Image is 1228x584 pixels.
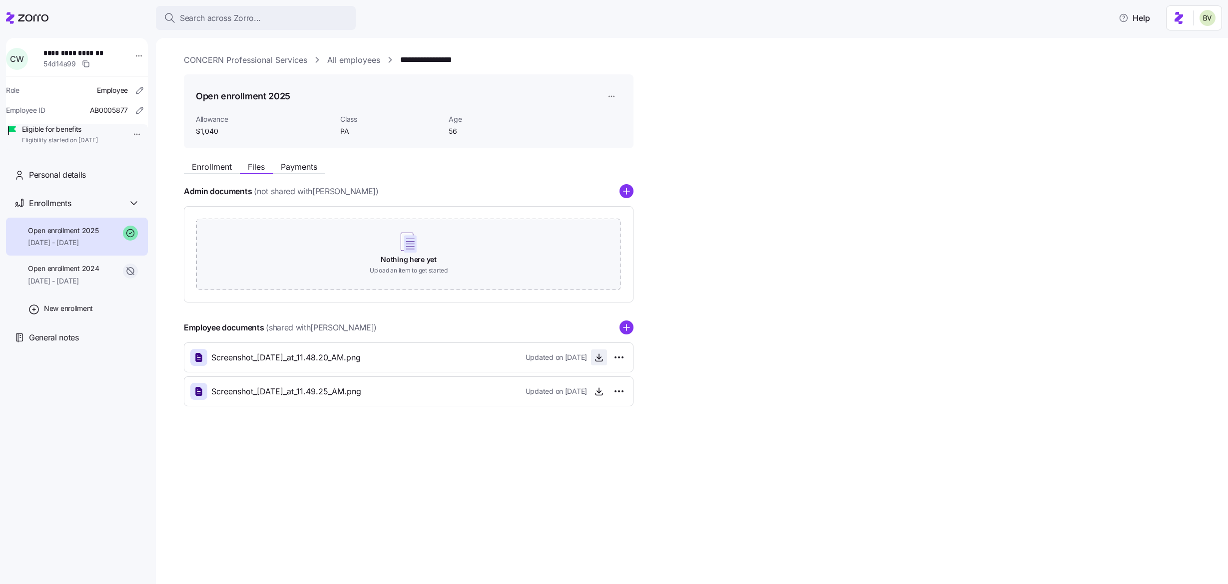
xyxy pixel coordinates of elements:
img: 676487ef2089eb4995defdc85707b4f5 [1200,10,1216,26]
span: Search across Zorro... [180,12,261,24]
span: [DATE] - [DATE] [28,238,98,248]
span: Open enrollment 2024 [28,264,99,274]
span: Eligibility started on [DATE] [22,136,98,145]
span: [DATE] - [DATE] [28,276,99,286]
a: CONCERN Professional Services [184,54,307,66]
span: Eligible for benefits [22,124,98,134]
span: AB0005877 [90,105,128,115]
span: 56 [449,126,549,136]
h1: Open enrollment 2025 [196,90,290,102]
a: All employees [327,54,380,66]
span: Employee ID [6,105,45,115]
button: Help [1111,8,1158,28]
span: Help [1119,12,1150,24]
span: Allowance [196,114,332,124]
svg: add icon [619,184,633,198]
span: Personal details [29,169,86,181]
span: Employee [97,85,128,95]
span: Enrollment [192,163,232,171]
span: (not shared with [PERSON_NAME] ) [254,185,378,198]
h4: Employee documents [184,322,264,333]
span: Screenshot_[DATE]_at_11.49.25_AM.png [211,385,361,398]
span: $1,040 [196,126,332,136]
span: Role [6,85,19,95]
span: Enrollments [29,197,71,210]
span: Files [248,163,265,171]
span: Age [449,114,549,124]
span: (shared with [PERSON_NAME] ) [266,321,377,334]
span: Payments [281,163,317,171]
span: Class [340,114,441,124]
svg: add icon [619,320,633,334]
span: C W [10,55,23,63]
h4: Admin documents [184,186,252,197]
span: General notes [29,331,79,344]
span: PA [340,126,441,136]
span: 54d14a99 [43,59,76,69]
span: Updated on [DATE] [526,386,587,396]
span: Updated on [DATE] [526,352,587,362]
span: Screenshot_[DATE]_at_11.48.20_AM.png [211,351,361,364]
span: Open enrollment 2025 [28,226,98,236]
button: Search across Zorro... [156,6,356,30]
span: New enrollment [44,303,93,313]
